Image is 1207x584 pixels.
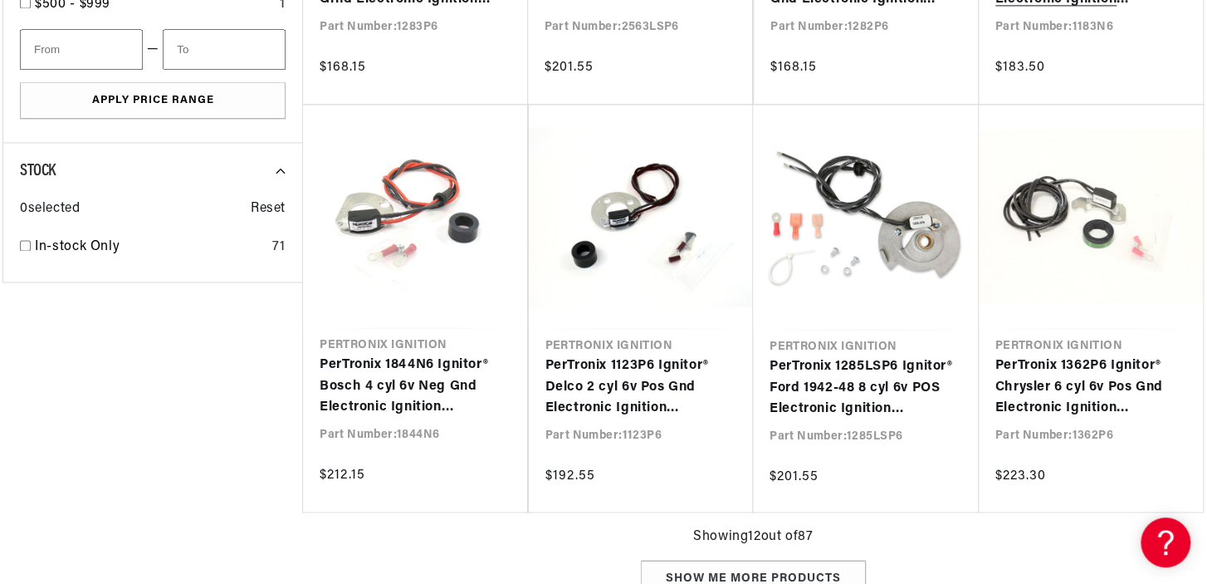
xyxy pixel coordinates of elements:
[147,39,159,61] span: —
[272,237,286,258] div: 71
[251,199,286,220] span: Reset
[20,29,143,70] input: From
[545,355,737,419] a: PerTronix 1123P6 Ignitor® Delco 2 cyl 6v Pos Gnd Electronic Ignition Conversion Kit
[20,163,56,179] span: Stock
[320,354,511,418] a: PerTronix 1844N6 Ignitor® Bosch 4 cyl 6v Neg Gnd Electronic Ignition Conversion Kit
[163,29,286,70] input: To
[995,355,1187,419] a: PerTronix 1362P6 Ignitor® Chrysler 6 cyl 6v Pos Gnd Electronic Ignition Conversion Kit
[35,237,266,258] a: In-stock Only
[770,356,962,420] a: PerTronix 1285LSP6 Ignitor® Ford 1942-48 8 cyl 6v POS Electronic Ignition Conversion Kit
[693,526,813,547] span: Showing 12 out of 87
[20,82,286,120] button: Apply Price Range
[20,199,80,220] span: 0 selected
